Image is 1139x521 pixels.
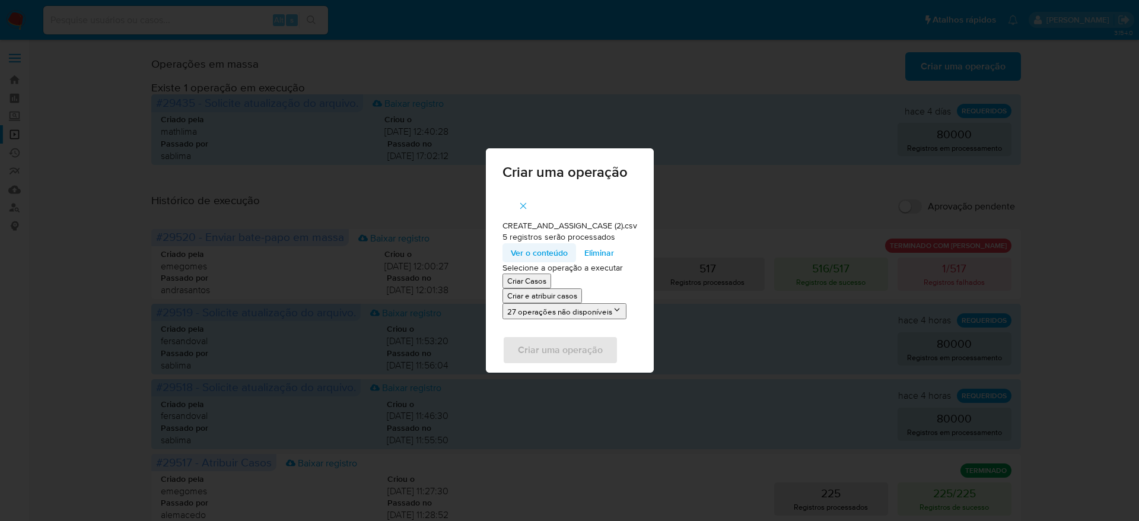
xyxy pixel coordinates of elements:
span: Eliminar [584,244,614,261]
span: Ver o conteúdo [511,244,568,261]
button: Eliminar [576,243,622,262]
p: Criar e atribuir casos [507,290,577,301]
button: Ver o conteúdo [502,243,576,262]
button: Criar e atribuir casos [502,288,582,303]
p: CREATE_AND_ASSIGN_CASE (2).csv [502,220,637,232]
span: Criar uma operação [502,165,637,179]
button: Criar Casos [502,274,551,288]
p: Selecione a operação a executar [502,262,637,274]
button: 27 operações não disponíveis [502,303,626,319]
p: Criar Casos [507,275,546,287]
p: 5 registros serão processados [502,231,637,243]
